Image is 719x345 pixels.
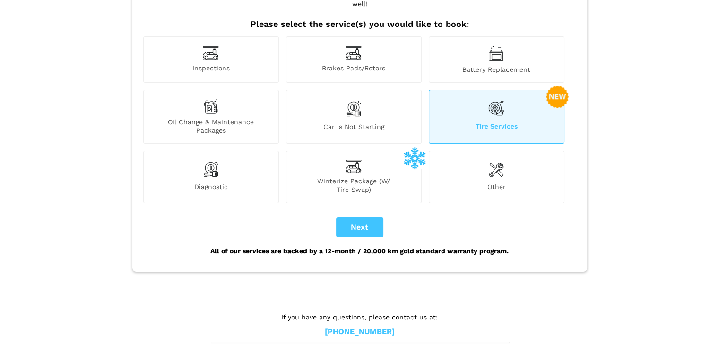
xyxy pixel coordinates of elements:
img: winterize-icon_1.png [403,147,426,169]
span: Car is not starting [286,122,421,135]
span: Tire Services [429,122,564,135]
span: Battery Replacement [429,65,564,74]
h2: Please select the service(s) you would like to book: [141,19,579,29]
p: If you have any questions, please contact us at: [211,312,509,322]
div: All of our services are backed by a 12-month / 20,000 km gold standard warranty program. [141,237,579,265]
a: [PHONE_NUMBER] [325,327,395,337]
span: Inspections [144,64,278,74]
span: Diagnostic [144,182,278,194]
span: Brakes Pads/Rotors [286,64,421,74]
span: Other [429,182,564,194]
button: Next [336,217,383,237]
span: Oil Change & Maintenance Packages [144,118,278,135]
img: new-badge-2-48.png [546,86,569,108]
span: Winterize Package (W/ Tire Swap) [286,177,421,194]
